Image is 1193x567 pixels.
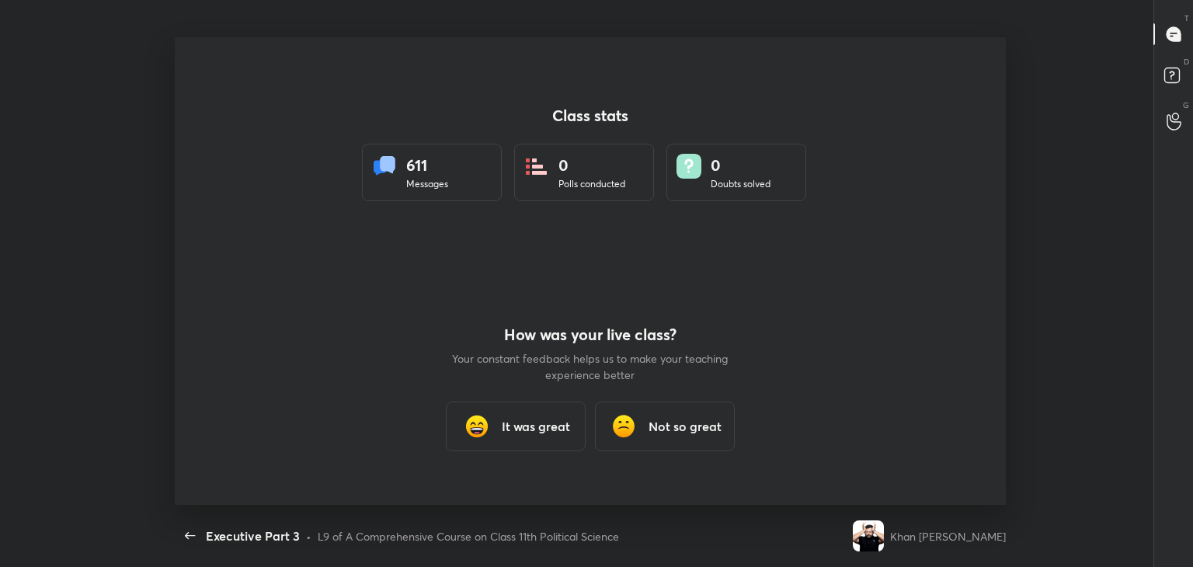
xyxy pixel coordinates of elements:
h4: How was your live class? [450,325,730,344]
div: 0 [558,154,625,177]
div: Polls conducted [558,177,625,191]
img: 9471f33ee4cf4c9c8aef64665fbd547a.jpg [853,520,884,551]
div: L9 of A Comprehensive Course on Class 11th Political Science [318,528,619,544]
h4: Class stats [362,106,819,125]
p: Your constant feedback helps us to make your teaching experience better [450,350,730,383]
div: Doubts solved [711,177,770,191]
div: 0 [711,154,770,177]
img: grinning_face_with_smiling_eyes_cmp.gif [461,411,492,442]
div: Khan [PERSON_NAME] [890,528,1006,544]
img: statsPoll.b571884d.svg [524,154,549,179]
p: T [1184,12,1189,24]
div: 611 [406,154,448,177]
img: doubts.8a449be9.svg [676,154,701,179]
div: Executive Part 3 [206,527,300,545]
p: D [1184,56,1189,68]
div: • [306,528,311,544]
img: statsMessages.856aad98.svg [372,154,397,179]
div: Messages [406,177,448,191]
h3: Not so great [649,417,722,436]
p: G [1183,99,1189,111]
img: frowning_face_cmp.gif [608,411,639,442]
h3: It was great [502,417,570,436]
